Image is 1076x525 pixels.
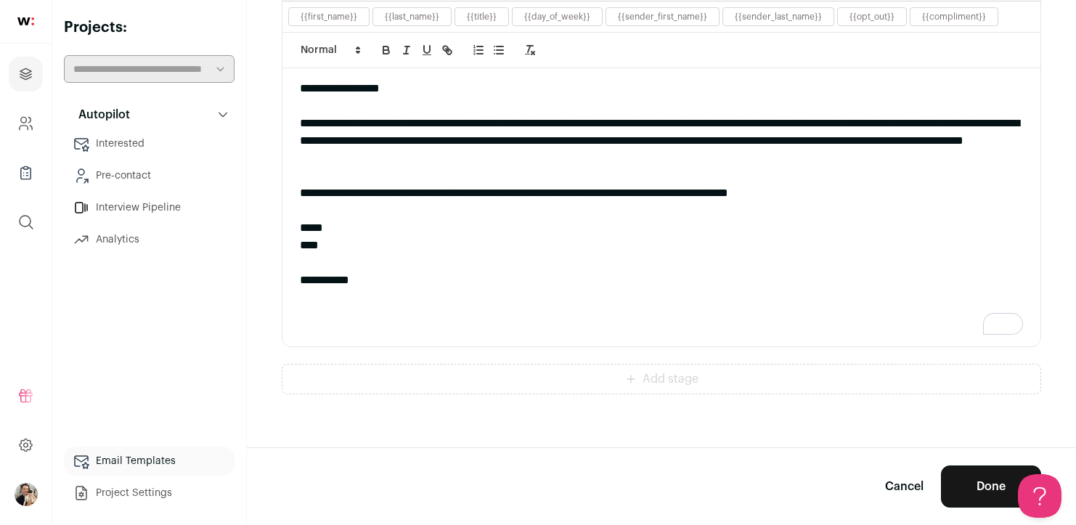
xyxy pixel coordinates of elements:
[64,17,235,38] h2: Projects:
[64,479,235,508] a: Project Settings
[15,483,38,506] img: 18356084-medium_jpg
[524,11,590,23] button: {{day_of_week}}
[70,106,130,123] p: Autopilot
[9,155,43,190] a: Company Lists
[849,11,894,23] button: {{opt_out}}
[301,11,357,23] button: {{first_name}}
[64,225,235,254] a: Analytics
[15,483,38,506] button: Open dropdown
[385,11,439,23] button: {{last_name}}
[64,447,235,476] a: Email Templates
[282,68,1040,346] div: To enrich screen reader interactions, please activate Accessibility in Grammarly extension settings
[17,17,34,25] img: wellfound-shorthand-0d5821cbd27db2630d0214b213865d53afaa358527fdda9d0ea32b1df1b89c2c.svg
[64,193,235,222] a: Interview Pipeline
[9,57,43,91] a: Projects
[885,478,924,495] a: Cancel
[9,106,43,141] a: Company and ATS Settings
[735,11,822,23] button: {{sender_last_name}}
[941,465,1041,508] button: Done
[64,161,235,190] a: Pre-contact
[922,11,986,23] button: {{compliment}}
[64,129,235,158] a: Interested
[1018,474,1061,518] iframe: Help Scout Beacon - Open
[64,100,235,129] button: Autopilot
[618,11,707,23] button: {{sender_first_name}}
[467,11,497,23] button: {{title}}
